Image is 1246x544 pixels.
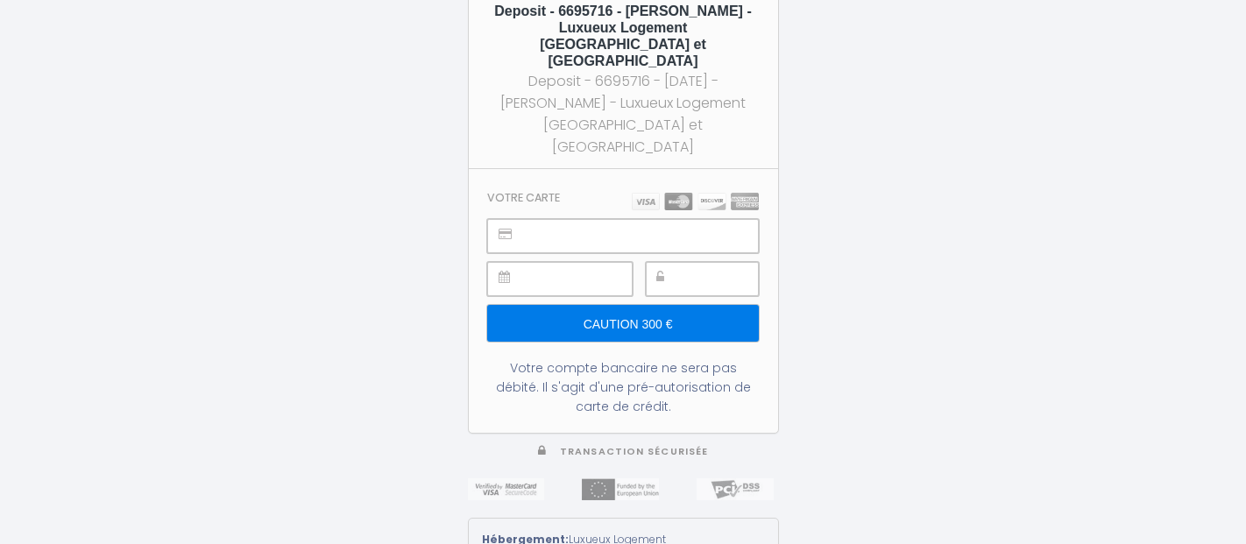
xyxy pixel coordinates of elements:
[685,263,758,295] iframe: Secure payment input frame
[485,3,762,70] h5: Deposit - 6695716 - [PERSON_NAME] - Luxueux Logement [GEOGRAPHIC_DATA] et [GEOGRAPHIC_DATA]
[487,305,758,342] input: Caution 300 €
[527,220,757,252] iframe: Secure payment input frame
[560,445,708,458] span: Transaction sécurisée
[487,358,758,416] div: Votre compte bancaire ne sera pas débité. Il s'agit d'une pré-autorisation de carte de crédit.
[527,263,631,295] iframe: Secure payment input frame
[487,191,560,204] h3: Votre carte
[485,70,762,159] div: Deposit - 6695716 - [DATE] - [PERSON_NAME] - Luxueux Logement [GEOGRAPHIC_DATA] et [GEOGRAPHIC_DATA]
[632,193,759,210] img: carts.png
